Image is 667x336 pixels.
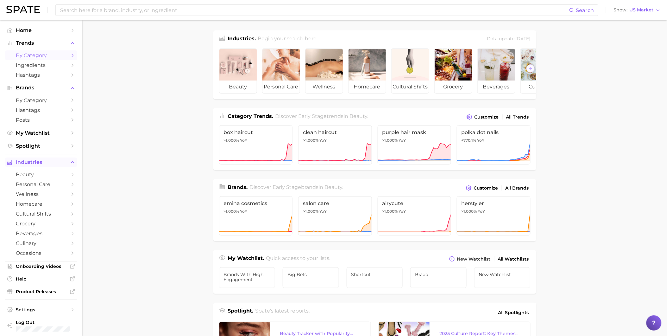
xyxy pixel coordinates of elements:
[219,196,293,236] a: emina cosmetics>1,000% YoY
[224,200,288,206] span: emina cosmetics
[434,48,472,94] a: grocery
[378,125,451,165] a: purple hair mask>1,000% YoY
[497,307,531,318] a: All Spotlights
[262,48,300,94] a: personal care
[283,267,339,288] a: Big Bets
[219,267,275,288] a: Brands with High Engagement
[240,209,248,214] span: YoY
[5,141,77,151] a: Spotlight
[399,138,406,143] span: YoY
[324,184,342,190] span: beauty
[391,48,429,94] a: cultural shifts
[5,170,77,179] a: beauty
[474,267,531,288] a: New Watchlist
[630,8,654,12] span: US Market
[5,70,77,80] a: Hashtags
[498,309,529,316] span: All Spotlights
[5,60,77,70] a: Ingredients
[526,64,535,73] button: Scroll Right
[392,81,429,93] span: cultural shifts
[448,255,492,263] button: New Watchlist
[5,229,77,238] a: beverages
[5,179,77,189] a: personal care
[16,72,66,78] span: Hashtags
[457,125,531,165] a: polka dot nails+770.1% YoY
[5,50,77,60] a: by Category
[224,138,239,143] span: >1,000%
[576,7,594,13] span: Search
[305,48,343,94] a: wellness
[219,81,257,93] span: beauty
[16,171,66,178] span: beauty
[224,272,271,282] span: Brands with High Engagement
[477,138,485,143] span: YoY
[303,209,318,214] span: >1,000%
[382,200,447,206] span: airycute
[258,35,318,43] h2: Begin your search here.
[262,81,300,93] span: personal care
[462,209,477,214] span: >1,000%
[298,196,372,236] a: salon care>1,000% YoY
[478,209,485,214] span: YoY
[505,113,531,121] a: All Trends
[16,201,66,207] span: homecare
[16,263,66,269] span: Onboarding Videos
[16,240,66,246] span: culinary
[16,27,66,33] span: Home
[5,189,77,199] a: wellness
[266,255,330,263] h2: Quick access to your lists.
[349,81,386,93] span: homecare
[16,117,66,123] span: Posts
[219,125,293,165] a: box haircut>1,000% YoY
[382,209,398,214] span: >1,000%
[228,184,248,190] span: Brands .
[228,35,256,43] h1: Industries.
[5,287,77,296] a: Product Releases
[16,130,66,136] span: My Watchlist
[16,211,66,217] span: cultural shifts
[475,114,499,120] span: Customize
[303,129,367,135] span: clean haircut
[5,274,77,284] a: Help
[5,248,77,258] a: occasions
[303,138,318,143] span: >1,000%
[275,113,368,119] span: Discover Early Stage trends in .
[60,5,569,16] input: Search here for a brand, industry, or ingredient
[465,113,500,121] button: Customize
[506,114,529,120] span: All Trends
[504,184,531,192] a: All Brands
[16,159,66,165] span: Industries
[614,8,628,12] span: Show
[5,238,77,248] a: culinary
[5,38,77,48] button: Trends
[16,250,66,256] span: occasions
[16,230,66,236] span: beverages
[520,48,558,94] a: culinary
[303,200,367,206] span: salon care
[249,184,343,190] span: Discover Early Stage brands in .
[228,307,254,318] h1: Spotlight.
[5,128,77,138] a: My Watchlist
[5,262,77,271] a: Onboarding Videos
[477,48,515,94] a: beverages
[478,81,515,93] span: beverages
[16,40,66,46] span: Trends
[521,81,558,93] span: culinary
[224,129,288,135] span: box haircut
[5,95,77,105] a: by Category
[319,138,327,143] span: YoY
[5,318,77,334] a: Log out. Currently logged in with e-mail mturne02@kenvue.com.
[435,81,472,93] span: grocery
[16,289,66,294] span: Product Releases
[16,143,66,149] span: Spotlight
[348,48,386,94] a: homecare
[16,276,66,282] span: Help
[298,125,372,165] a: clean haircut>1,000% YoY
[228,255,264,263] h1: My Watchlist.
[16,52,66,58] span: by Category
[399,209,406,214] span: YoY
[228,113,274,119] span: Category Trends .
[16,320,72,325] span: Log Out
[305,81,343,93] span: wellness
[240,138,248,143] span: YoY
